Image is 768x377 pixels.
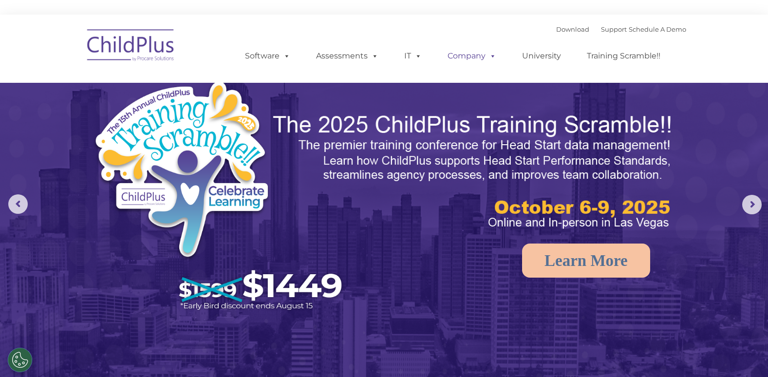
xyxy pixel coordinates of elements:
button: Cookies Settings [8,348,32,372]
img: ChildPlus by Procare Solutions [82,22,180,71]
a: Assessments [306,46,388,66]
span: Last name [135,64,165,72]
font: | [556,25,686,33]
a: Company [438,46,506,66]
a: University [512,46,571,66]
a: Training Scramble!! [577,46,670,66]
a: Schedule A Demo [629,25,686,33]
span: Phone number [135,104,177,112]
a: Software [235,46,300,66]
a: Learn More [522,244,650,278]
a: IT [394,46,431,66]
iframe: Chat Widget [719,330,768,377]
a: Download [556,25,589,33]
a: Support [601,25,627,33]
